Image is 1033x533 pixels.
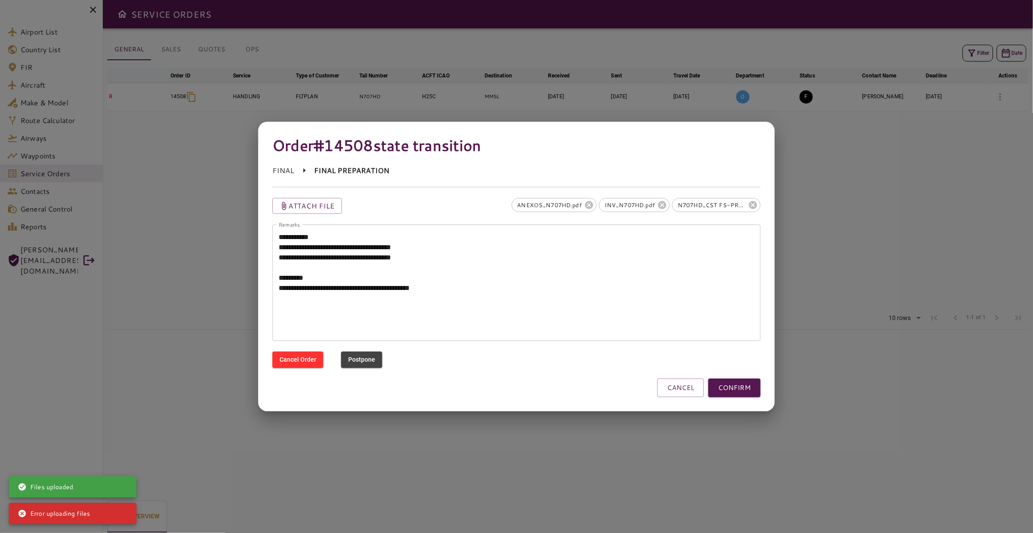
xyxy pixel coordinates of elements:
[672,201,751,209] span: N707HD_CST FS-PRFT-WKS-04.xlsx
[279,220,300,228] label: Remarks
[272,351,323,368] button: Cancel Order
[672,198,761,212] div: N707HD_CST FS-PRFT-WKS-04.xlsx
[341,351,382,368] button: Postpone
[599,198,670,212] div: INV_N707HD.pdf
[657,379,704,397] button: CANCEL
[511,198,597,212] div: ANEXOS_N707HD.pdf
[18,479,73,495] div: Files uploaded
[272,198,342,214] button: Attach file
[314,165,390,176] p: FINAL PREPARATION
[272,136,761,154] h4: Order #14508 state transition
[708,379,761,397] button: CONFIRM
[18,506,90,521] div: Error uploading files
[272,165,295,176] p: FINAL
[512,201,587,209] span: ANEXOS_N707HD.pdf
[288,201,335,211] p: Attach file
[599,201,660,209] span: INV_N707HD.pdf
